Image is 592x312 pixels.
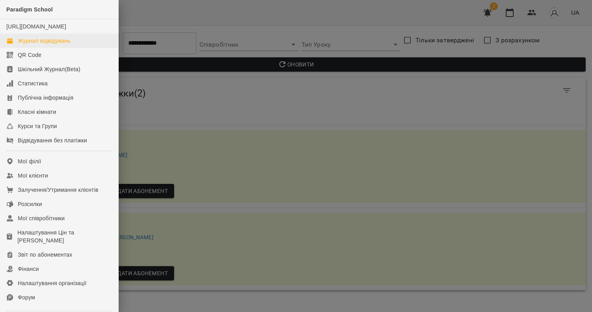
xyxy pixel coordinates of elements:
[18,200,42,208] div: Розсилки
[17,229,112,244] div: Налаштування Цін та [PERSON_NAME]
[18,37,70,45] div: Журнал відвідувань
[18,251,72,259] div: Звіт по абонементах
[18,136,87,144] div: Відвідування без платіжки
[18,65,80,73] div: Шкільний Журнал(Beta)
[18,122,57,130] div: Курси та Групи
[18,293,35,301] div: Форум
[18,279,87,287] div: Налаштування організації
[18,94,73,102] div: Публічна інформація
[6,23,66,30] a: [URL][DOMAIN_NAME]
[18,79,48,87] div: Статистика
[18,172,48,180] div: Мої клієнти
[18,51,42,59] div: QR Code
[18,157,41,165] div: Мої філії
[6,6,53,13] span: Paradigm School
[18,108,56,116] div: Класні кімнати
[18,186,99,194] div: Залучення/Утримання клієнтів
[18,214,65,222] div: Мої співробітники
[18,265,39,273] div: Фінанси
